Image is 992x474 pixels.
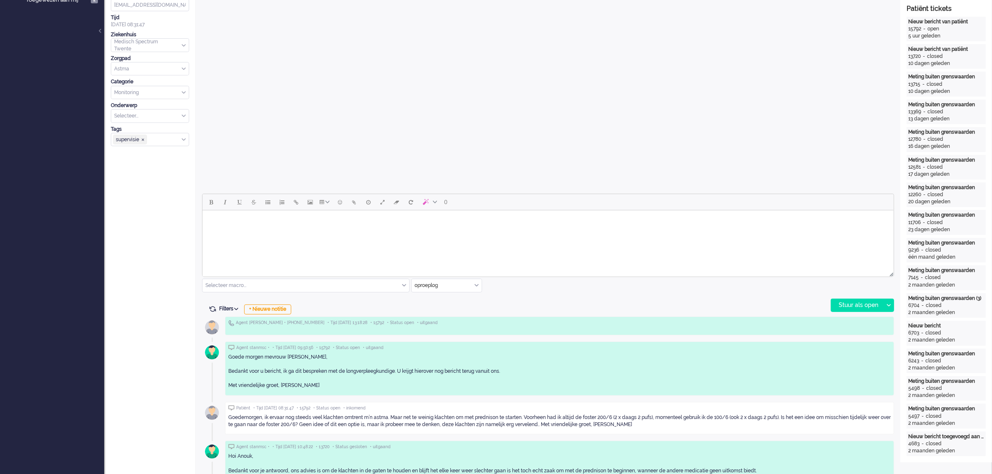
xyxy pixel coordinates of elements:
div: Patiënt tickets [907,4,986,14]
button: Bold [204,195,218,209]
div: Nieuw bericht toegevoegd aan gesprek [908,433,984,440]
span: 0 [444,199,447,205]
div: Nieuw bericht [908,322,984,329]
div: 12581 [908,164,921,171]
img: ic_chat_grey.svg [228,444,235,449]
div: Tijd [111,14,189,21]
div: 4683 [908,440,920,447]
div: closed [926,440,942,447]
span: • Status open [387,320,414,326]
div: 20 dagen geleden [908,198,984,205]
button: Add attachment [347,195,361,209]
div: 2 maanden geleden [908,447,984,454]
span: • 13720 [316,444,330,450]
div: closed [927,136,943,143]
div: 23 dagen geleden [908,226,984,233]
div: 15792 [908,25,921,32]
div: 2 maanden geleden [908,309,984,316]
div: Nieuw bericht van patiënt [908,18,984,25]
div: Select Tags [111,133,189,147]
div: closed [925,329,941,337]
div: 2 maanden geleden [908,337,984,344]
div: closed [927,219,943,226]
div: Meting buiten grenswaarden [908,350,984,357]
div: Goede morgen mevrouw [PERSON_NAME], Bedankt voor u bericht, ik ga dit bespreken met de longverple... [228,354,891,389]
span: Agent [PERSON_NAME] • [PHONE_NUMBER] [236,320,325,326]
img: avatar [202,402,222,423]
div: 2 maanden geleden [908,364,984,372]
div: - [919,357,925,364]
div: Categorie [111,78,189,85]
button: Clear formatting [390,195,404,209]
span: • uitgaand [417,320,437,326]
div: + Nieuwe notitie [244,304,291,314]
img: ic_chat_grey.svg [228,345,235,350]
div: 7145 [908,274,919,281]
span: Agent stanmsc • [236,345,270,351]
div: 2 maanden geleden [908,282,984,289]
span: supervisie ❎ [113,135,147,145]
div: 17 dagen geleden [908,171,984,178]
div: Goedemorgen, ik ervaar nog steeds veel klachten omtrent m’n astma. Maar net te weinig klachten om... [228,414,891,428]
div: één maand geleden [908,254,984,261]
button: Numbered list [275,195,289,209]
div: - [921,108,927,115]
div: closed [927,164,943,171]
div: - [921,53,927,60]
div: closed [927,191,943,198]
div: closed [927,108,943,115]
div: [DATE] 08:31:47 [111,14,189,28]
img: ic_telephone_grey.svg [228,320,234,326]
span: • Tijd [DATE] 09:50:56 [272,345,313,351]
div: 2 maanden geleden [908,392,984,399]
button: Underline [232,195,247,209]
div: 13369 [908,108,921,115]
div: - [920,81,927,88]
button: Bullet list [261,195,275,209]
div: closed [927,53,943,60]
div: closed [925,357,941,364]
div: 16 dagen geleden [908,143,984,150]
div: 5 uur geleden [908,32,984,40]
iframe: Rich Text Area [202,210,894,269]
div: 11706 [908,219,921,226]
div: 12780 [908,136,921,143]
span: • Status open [313,405,340,411]
img: avatar [202,342,222,363]
span: • Status gesloten [332,444,367,450]
button: Italic [218,195,232,209]
div: Meting buiten grenswaarden [908,184,984,191]
span: Patiënt [236,405,250,411]
div: 12260 [908,191,921,198]
button: Emoticons [333,195,347,209]
div: Onderwerp [111,102,189,109]
div: - [920,302,926,309]
div: Meting buiten grenswaarden [908,212,984,219]
div: Meting buiten grenswaarden [908,267,984,274]
img: ic_chat_grey.svg [228,405,235,411]
button: 0 [440,195,451,209]
span: • uitgaand [363,345,383,351]
div: - [919,329,925,337]
div: Stuur als open [831,299,883,312]
div: Nieuw bericht van patiënt [908,46,984,53]
div: closed [925,247,941,254]
button: Fullscreen [375,195,390,209]
button: Insert/edit link [289,195,303,209]
div: 6704 [908,302,920,309]
div: Ziekenhuis [111,31,189,38]
div: Meting buiten grenswaarden [908,378,984,385]
div: Zorgpad [111,55,189,62]
span: • 15792 [297,405,310,411]
div: Tags [111,126,189,133]
div: - [920,440,926,447]
span: • uitgaand [370,444,390,450]
div: Meting buiten grenswaarden [908,73,984,80]
div: - [921,219,927,226]
div: - [921,25,927,32]
div: 9236 [908,247,919,254]
div: closed [925,274,941,281]
span: • 15792 [316,345,330,351]
button: AI [418,195,440,209]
